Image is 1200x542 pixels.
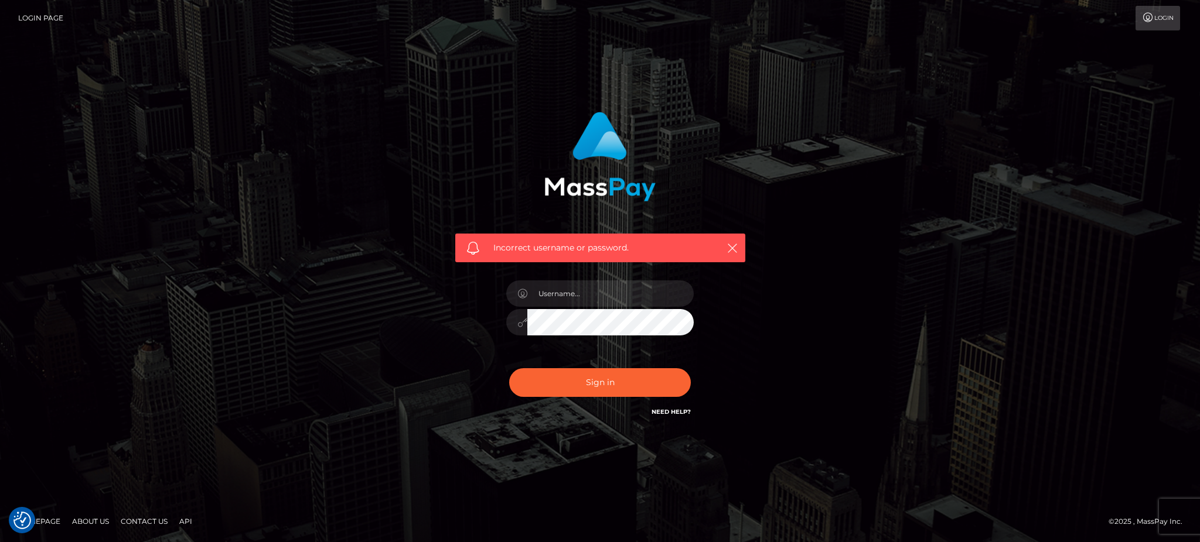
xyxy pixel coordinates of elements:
[1109,515,1191,528] div: © 2025 , MassPay Inc.
[13,512,31,529] img: Revisit consent button
[13,512,31,529] button: Consent Preferences
[544,112,656,201] img: MassPay Login
[1136,6,1180,30] a: Login
[18,6,63,30] a: Login Page
[175,512,197,530] a: API
[13,512,65,530] a: Homepage
[493,242,707,254] span: Incorrect username or password.
[652,408,691,416] a: Need Help?
[116,512,172,530] a: Contact Us
[509,368,691,397] button: Sign in
[527,280,694,307] input: Username...
[67,512,114,530] a: About Us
